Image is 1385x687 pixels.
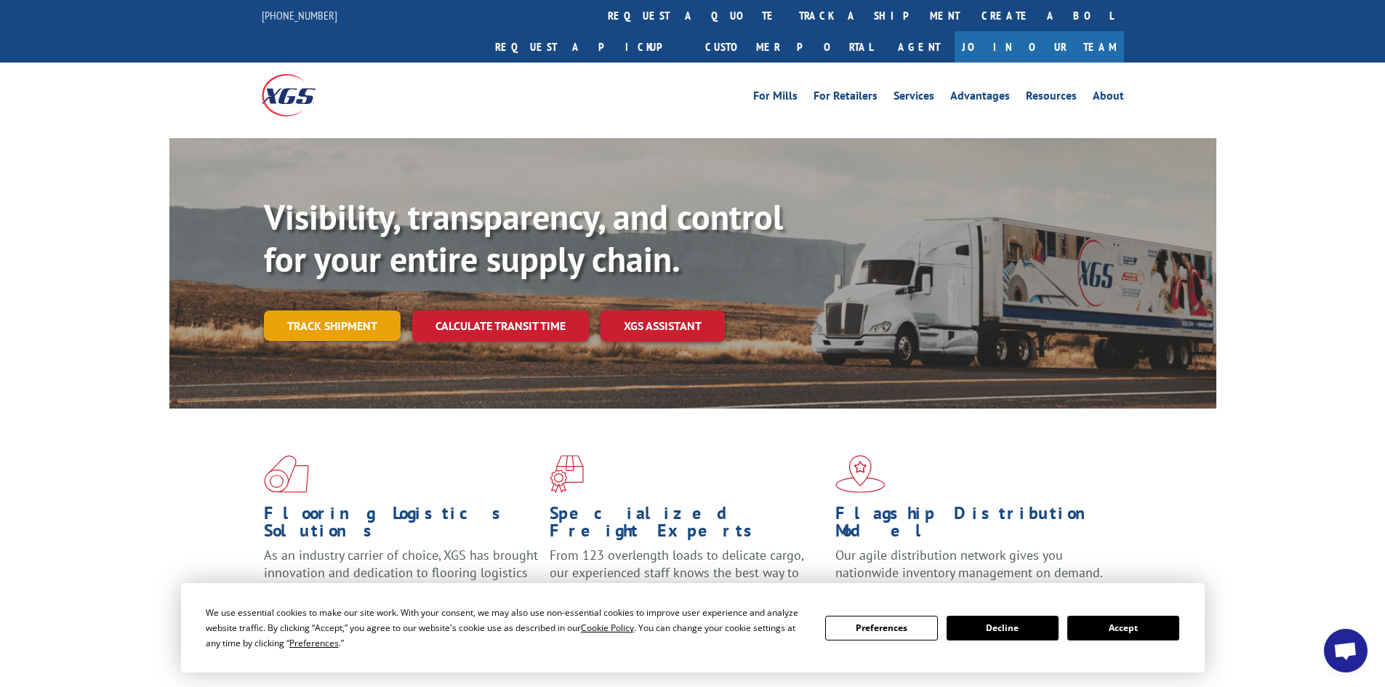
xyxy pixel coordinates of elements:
img: xgs-icon-focused-on-flooring-red [550,455,584,493]
span: As an industry carrier of choice, XGS has brought innovation and dedication to flooring logistics... [264,547,538,598]
a: About [1093,90,1124,106]
button: Accept [1067,616,1179,640]
h1: Specialized Freight Experts [550,505,824,547]
button: Preferences [825,616,937,640]
div: Cookie Consent Prompt [181,583,1205,672]
a: Resources [1026,90,1077,106]
a: Request a pickup [484,31,694,63]
img: xgs-icon-total-supply-chain-intelligence-red [264,455,309,493]
a: Track shipment [264,310,401,341]
a: For Mills [753,90,798,106]
span: Preferences [289,637,339,649]
p: From 123 overlength loads to delicate cargo, our experienced staff knows the best way to move you... [550,547,824,611]
span: Our agile distribution network gives you nationwide inventory management on demand. [835,547,1103,581]
a: Join Our Team [955,31,1124,63]
a: [PHONE_NUMBER] [262,8,337,23]
h1: Flagship Distribution Model [835,505,1110,547]
a: Calculate transit time [412,310,589,342]
div: We use essential cookies to make our site work. With your consent, we may also use non-essential ... [206,605,808,651]
button: Decline [947,616,1059,640]
h1: Flooring Logistics Solutions [264,505,539,547]
span: Cookie Policy [581,622,634,634]
a: For Retailers [814,90,878,106]
a: Customer Portal [694,31,883,63]
a: Agent [883,31,955,63]
b: Visibility, transparency, and control for your entire supply chain. [264,194,783,281]
a: Advantages [950,90,1010,106]
img: xgs-icon-flagship-distribution-model-red [835,455,886,493]
a: Open chat [1324,629,1368,672]
a: Services [894,90,934,106]
a: XGS ASSISTANT [601,310,725,342]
